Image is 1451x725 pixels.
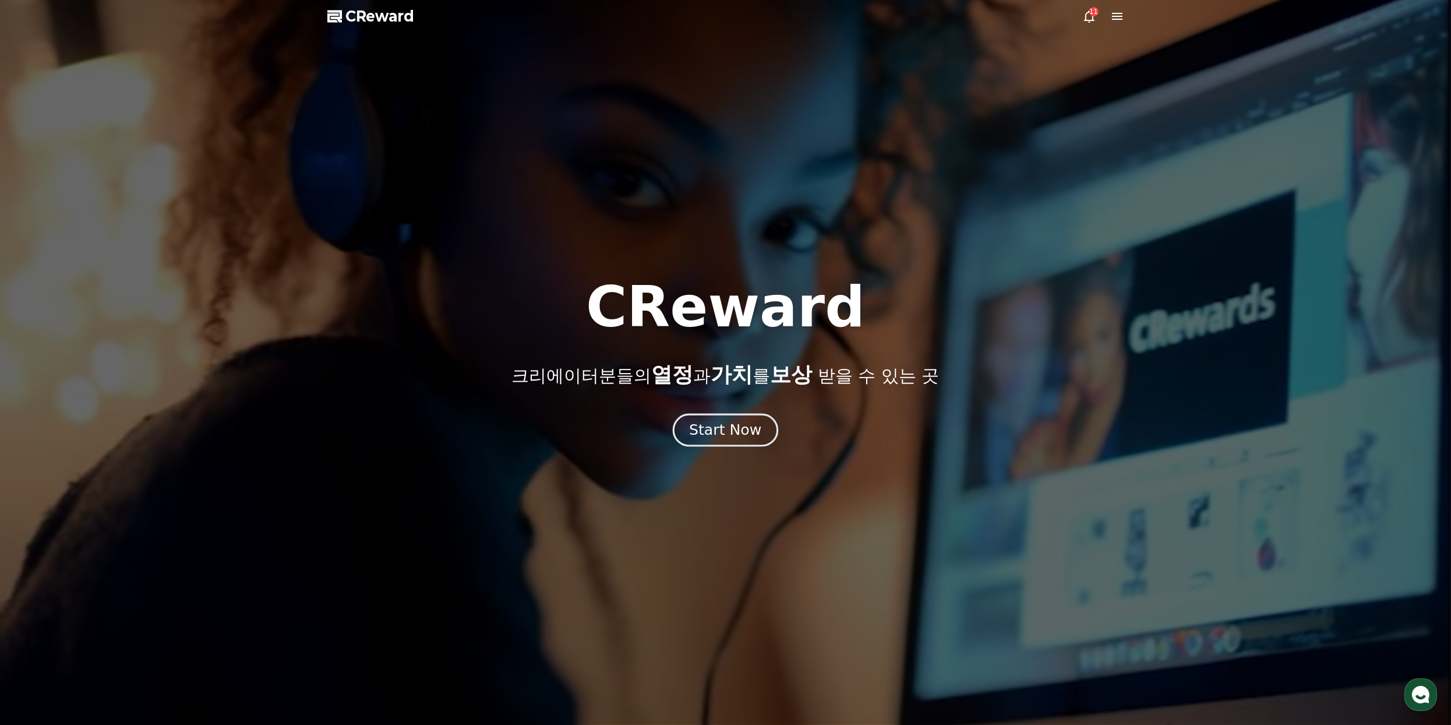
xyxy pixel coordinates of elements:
a: Start Now [675,426,776,437]
span: 보상 [770,362,812,386]
h1: CReward [586,279,865,335]
span: CReward [346,7,415,26]
span: 설정 [180,387,194,396]
div: Start Now [689,420,761,440]
div: 11 [1089,7,1099,16]
a: 설정 [150,369,224,399]
a: 대화 [77,369,150,399]
a: 11 [1082,9,1096,23]
span: 홈 [37,387,44,396]
p: 크리에이터분들의 과 를 받을 수 있는 곳 [511,363,939,386]
a: CReward [327,7,415,26]
span: 대화 [107,388,121,397]
a: 홈 [3,369,77,399]
span: 열정 [651,362,693,386]
span: 가치 [711,362,753,386]
button: Start Now [673,414,778,447]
